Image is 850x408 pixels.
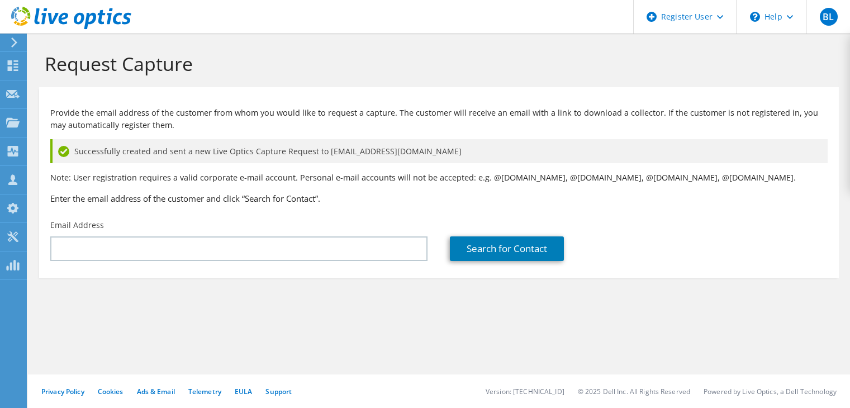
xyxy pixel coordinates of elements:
li: Powered by Live Optics, a Dell Technology [704,387,837,396]
a: Telemetry [188,387,221,396]
a: Search for Contact [450,236,564,261]
li: Version: [TECHNICAL_ID] [486,387,564,396]
li: © 2025 Dell Inc. All Rights Reserved [578,387,690,396]
label: Email Address [50,220,104,231]
svg: \n [750,12,760,22]
h3: Enter the email address of the customer and click “Search for Contact”. [50,192,828,205]
a: Support [265,387,292,396]
a: Ads & Email [137,387,175,396]
p: Provide the email address of the customer from whom you would like to request a capture. The cust... [50,107,828,131]
span: Successfully created and sent a new Live Optics Capture Request to [EMAIL_ADDRESS][DOMAIN_NAME] [74,145,462,158]
span: BL [820,8,838,26]
a: EULA [235,387,252,396]
h1: Request Capture [45,52,828,75]
a: Privacy Policy [41,387,84,396]
a: Cookies [98,387,124,396]
p: Note: User registration requires a valid corporate e-mail account. Personal e-mail accounts will ... [50,172,828,184]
